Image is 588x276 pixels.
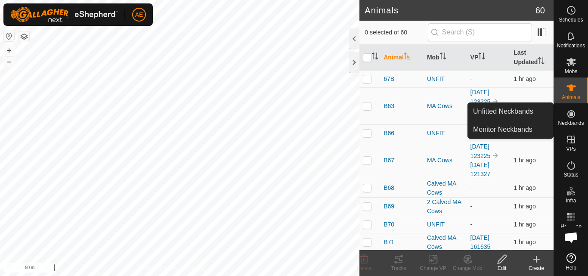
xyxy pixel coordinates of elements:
span: 11 Sept 2025, 12:35 pm [514,239,535,245]
span: 0 selected of 60 [365,28,427,37]
span: Heatmap [560,224,582,229]
span: B69 [384,202,394,211]
span: Mobs [565,69,577,74]
div: Change VP [416,264,450,272]
div: Open chat [558,224,584,250]
div: Calved MA Cows [427,233,464,251]
span: 11 Sept 2025, 12:35 pm [514,203,535,210]
button: Map Layers [19,31,29,42]
span: B67 [384,156,394,165]
p-sorticon: Activate to sort [478,54,485,61]
div: UNFIT [427,74,464,84]
div: Edit [485,264,519,272]
a: [DATE] 123225 [470,89,491,105]
th: Mob [424,45,467,71]
span: 67B [384,74,394,84]
p-sorticon: Activate to sort [538,59,545,65]
th: Animal [380,45,424,71]
span: Delete [357,265,372,271]
app-display-virtual-paddock-transition: - [470,203,473,210]
span: 11 Sept 2025, 12:35 pm [514,184,535,191]
button: – [4,56,14,67]
img: Gallagher Logo [10,7,118,22]
span: VPs [566,146,576,152]
span: B63 [384,102,394,111]
span: B70 [384,220,394,229]
img: to [492,152,499,159]
h2: Animals [365,5,535,16]
div: Calved MA Cows [427,179,464,197]
span: Neckbands [558,121,584,126]
app-display-virtual-paddock-transition: - [470,75,473,82]
a: [DATE] 161635 [470,234,491,250]
div: UNFIT [427,129,464,138]
span: AE [135,10,143,19]
a: [DATE] 123225 [470,143,491,159]
span: Infra [566,198,576,203]
div: MA Cows [427,102,464,111]
span: B66 [384,129,394,138]
span: 11 Sept 2025, 12:35 pm [514,221,535,228]
p-sorticon: Activate to sort [404,54,411,61]
a: Contact Us [188,265,214,273]
button: Reset Map [4,31,14,41]
app-display-virtual-paddock-transition: - [470,221,473,228]
div: MA Cows [427,156,464,165]
span: 11 Sept 2025, 12:35 pm [514,75,535,82]
span: B68 [384,183,394,192]
th: Last Updated [510,45,554,71]
a: [DATE] 121327 [470,161,491,177]
span: 60 [535,4,545,17]
span: Notifications [557,43,585,48]
app-display-virtual-paddock-transition: - [470,184,473,191]
p-sorticon: Activate to sort [439,54,446,61]
span: Animals [562,95,580,100]
input: Search (S) [428,23,532,41]
a: Monitor Neckbands [468,121,553,138]
div: Create [519,264,554,272]
button: + [4,45,14,56]
span: Status [563,172,578,177]
div: Change Mob [450,264,485,272]
p-sorticon: Activate to sort [371,54,378,61]
span: Unfitted Neckbands [473,106,533,117]
span: B71 [384,238,394,247]
span: Monitor Neckbands [473,124,532,135]
a: Unfitted Neckbands [468,103,553,120]
th: VP [467,45,511,71]
span: Help [566,265,576,270]
div: UNFIT [427,220,464,229]
div: 2 Calved MA Cows [427,198,464,216]
div: Tracks [381,264,416,272]
a: Help [554,250,588,274]
span: Schedules [559,17,583,22]
span: 11 Sept 2025, 12:35 pm [514,157,535,164]
a: Privacy Policy [146,265,178,273]
img: to [492,98,499,105]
